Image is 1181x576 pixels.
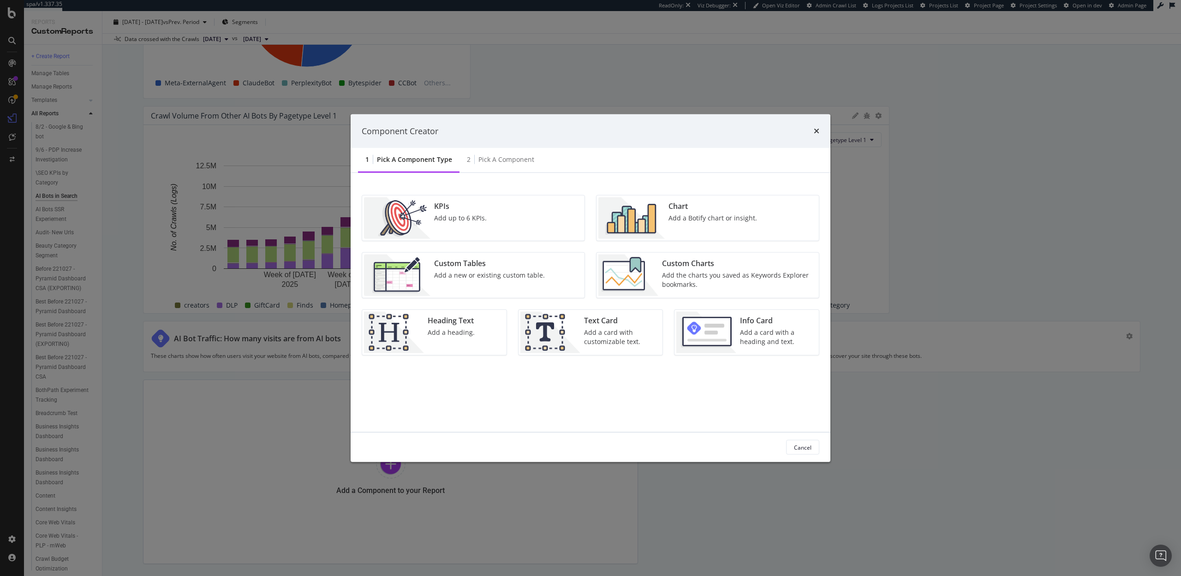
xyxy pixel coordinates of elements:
button: Cancel [786,440,819,455]
div: Cancel [794,443,811,451]
div: 2 [467,155,471,164]
div: modal [351,114,830,462]
div: Add up to 6 KPIs. [434,214,487,223]
img: CzM_nd8v.png [364,255,430,296]
div: Text Card [584,315,657,326]
div: 1 [365,155,369,164]
div: Add the charts you saved as Keywords Explorer bookmarks. [662,271,813,289]
div: times [814,125,819,137]
img: 9fcGIRyhgxRLRpur6FCk681sBQ4rDmX99LnU5EkywwAAAAAElFTkSuQmCC [676,312,736,353]
div: Add a card with a heading and text. [740,328,813,346]
div: Component Creator [362,125,438,137]
div: KPIs [434,201,487,212]
div: Custom Charts [662,258,813,269]
div: Add a heading. [428,328,475,337]
div: Add a new or existing custom table. [434,271,545,280]
img: CtJ9-kHf.png [364,312,424,353]
div: Add a card with customizable text. [584,328,657,346]
div: Custom Tables [434,258,545,269]
div: Pick a Component type [377,155,452,164]
div: Add a Botify chart or insight. [668,214,757,223]
div: Info Card [740,315,813,326]
div: Open Intercom Messenger [1150,545,1172,567]
img: BHjNRGjj.png [598,197,665,239]
div: Pick a Component [478,155,534,164]
div: Heading Text [428,315,475,326]
div: Chart [668,201,757,212]
img: __UUOcd1.png [364,197,430,239]
img: Chdk0Fza.png [598,255,658,296]
img: CIPqJSrR.png [520,312,580,353]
